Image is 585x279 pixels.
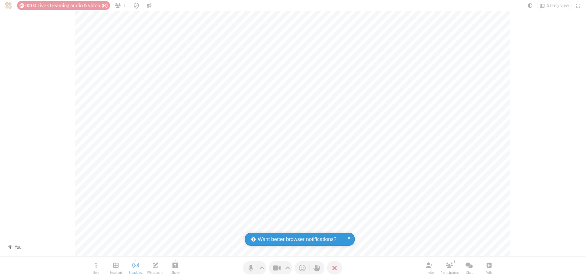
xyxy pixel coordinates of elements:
span: Broadcast [129,271,143,274]
button: Open poll [480,259,498,277]
button: Fullscreen [574,1,583,10]
span: Whiteboard [147,271,164,274]
span: Want better browser notifications? [258,235,336,243]
span: 1 [123,3,126,9]
span: Polls [486,271,492,274]
span: Share [171,271,179,274]
button: Manage Breakout Rooms [107,259,125,277]
button: Raise hand [310,261,324,274]
div: Meeting details Encryption enabled [130,1,142,10]
button: Video setting [284,261,292,274]
button: Audio settings [258,261,266,274]
button: Send a reaction [295,261,310,274]
span: Live streaming audio & video [37,3,108,9]
span: Participants [441,271,459,274]
button: Open participant list [440,259,459,277]
button: Change layout [537,1,571,10]
button: Open chat [460,259,478,277]
div: Timer [17,1,110,10]
span: 00:00 [25,3,36,9]
span: More [93,271,99,274]
button: Open participant list [112,1,128,10]
button: Stop broadcast [126,259,145,277]
span: Breakout [109,271,122,274]
button: End or leave meeting [327,261,342,274]
button: Using system theme [525,1,535,10]
button: Invite participants (⌘+Shift+I) [420,259,439,277]
span: Chat [466,271,473,274]
button: Start sharing [166,259,184,277]
span: Invite [426,271,434,274]
button: Open menu [87,259,105,277]
button: Mute (⌘+Shift+A) [243,261,266,274]
button: Stop video (⌘+Shift+V) [269,261,292,274]
div: You [12,244,24,251]
img: QA Selenium DO NOT DELETE OR CHANGE [5,2,12,9]
button: Conversation [144,1,154,10]
button: Open shared whiteboard [146,259,165,277]
div: 1 [452,259,457,264]
span: Gallery view [547,3,569,8]
span: Auto broadcast is active [101,3,108,8]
